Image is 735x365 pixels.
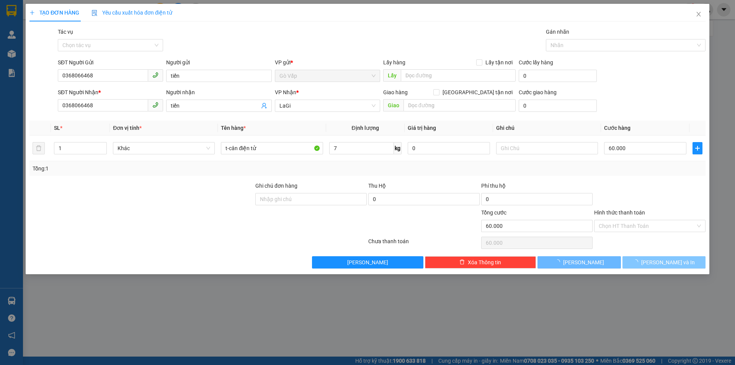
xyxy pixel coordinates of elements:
span: 33 Bác Ái, P Phước Hội, TX Lagi [3,19,68,34]
span: Định lượng [352,125,379,131]
button: plus [693,142,702,154]
span: plus [29,10,35,15]
span: kg [394,142,402,154]
button: deleteXóa Thông tin [425,256,536,268]
span: [GEOGRAPHIC_DATA] tận nơi [439,88,516,97]
div: Người gửi [166,58,271,67]
span: close [696,11,702,17]
input: Ghi chú đơn hàng [255,193,367,205]
input: Dọc đường [403,99,516,111]
span: [PERSON_NAME] và In [641,258,695,267]
input: Cước lấy hàng [519,70,597,82]
label: Cước lấy hàng [519,59,553,65]
span: phone [152,72,158,78]
span: VP Nhận [275,89,296,95]
label: Cước giao hàng [519,89,557,95]
th: Ghi chú [493,121,601,136]
span: Đơn vị tính [113,125,142,131]
span: plus [693,145,702,151]
button: Close [688,4,709,25]
span: Cước hàng [604,125,630,131]
span: Tên hàng [221,125,246,131]
span: Khác [118,142,210,154]
span: [PERSON_NAME] [563,258,604,267]
div: SĐT Người Nhận [58,88,163,97]
button: [PERSON_NAME] và In [622,256,706,268]
span: Gò Vấp [279,70,376,82]
span: Giao [383,99,403,111]
div: SĐT Người Gửi [58,58,163,67]
span: Yêu cầu xuất hóa đơn điện tử [91,10,172,16]
label: Hình thức thanh toán [594,210,645,216]
div: Tổng: 1 [33,164,284,173]
span: loading [555,259,563,265]
span: Giao hàng [383,89,408,95]
span: Tổng cước [481,210,506,216]
span: [PERSON_NAME] [347,258,388,267]
span: A6R57Y1X [74,4,109,13]
span: user-add [261,103,267,109]
button: [PERSON_NAME] [537,256,621,268]
span: Xóa Thông tin [468,258,501,267]
span: Lấy [383,69,401,82]
span: Thu Hộ [368,183,386,189]
label: Gán nhãn [546,29,569,35]
span: TẠO ĐƠN HÀNG [29,10,79,16]
label: Tác vụ [58,29,73,35]
label: Ghi chú đơn hàng [255,183,297,189]
img: icon [91,10,98,16]
span: Lấy tận nơi [482,58,516,67]
span: Gò Vấp [80,49,103,57]
span: delete [459,259,465,265]
span: Lấy hàng [383,59,405,65]
button: delete [33,142,45,154]
div: Phí thu hộ [481,182,593,193]
input: VD: Bàn, Ghế [221,142,323,154]
button: [PERSON_NAME] [312,256,423,268]
span: phone [152,102,158,108]
input: Dọc đường [401,69,516,82]
span: SL [54,125,60,131]
div: Chưa thanh toán [367,237,480,250]
div: VP gửi [275,58,380,67]
span: loading [633,259,641,265]
span: Giá trị hàng [408,125,436,131]
input: 0 [408,142,490,154]
strong: Nhà xe Mỹ Loan [3,4,69,15]
span: 0968278298 [3,35,38,42]
input: Cước giao hàng [519,100,597,112]
div: Người nhận [166,88,271,97]
input: Ghi Chú [496,142,598,154]
strong: Phiếu gửi hàng [3,49,51,57]
span: LaGi [279,100,376,111]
